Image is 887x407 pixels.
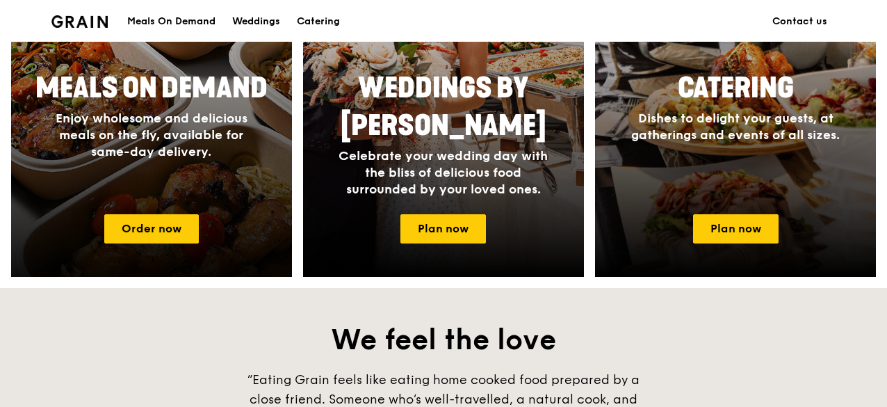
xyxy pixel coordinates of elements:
[288,1,348,42] a: Catering
[224,1,288,42] a: Weddings
[693,214,779,244] a: Plan now
[51,15,108,28] img: Grain
[297,1,340,42] div: Catering
[400,214,486,244] a: Plan now
[104,214,199,244] a: Order now
[631,111,840,143] span: Dishes to delight your guests, at gatherings and events of all sizes.
[678,72,794,105] span: Catering
[35,72,268,105] span: Meals On Demand
[764,1,836,42] a: Contact us
[56,111,247,159] span: Enjoy wholesome and delicious meals on the fly, available for same-day delivery.
[339,148,548,197] span: Celebrate your wedding day with the bliss of delicious food surrounded by your loved ones.
[341,72,546,143] span: Weddings by [PERSON_NAME]
[232,1,280,42] div: Weddings
[127,1,215,42] div: Meals On Demand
